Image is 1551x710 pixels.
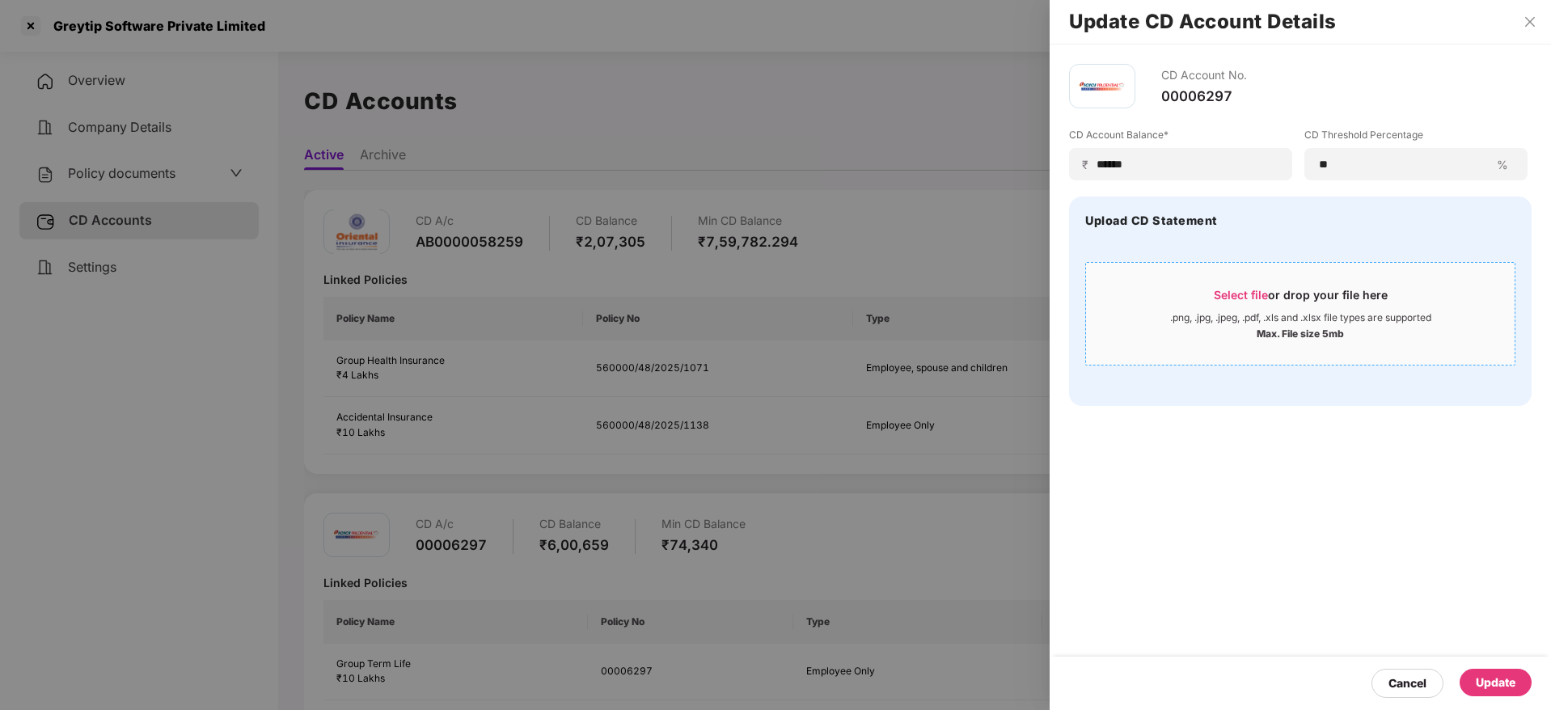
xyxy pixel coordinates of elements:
span: Select fileor drop your file here.png, .jpg, .jpeg, .pdf, .xls and .xlsx file types are supported... [1086,275,1515,353]
span: % [1490,157,1515,172]
div: Update [1476,674,1515,691]
div: Cancel [1388,674,1426,692]
button: Close [1519,15,1541,29]
div: Max. File size 5mb [1257,324,1344,340]
h4: Upload CD Statement [1085,213,1218,229]
div: or drop your file here [1214,287,1388,311]
h2: Update CD Account Details [1069,13,1532,31]
div: .png, .jpg, .jpeg, .pdf, .xls and .xlsx file types are supported [1170,311,1431,324]
img: iciciprud.png [1078,62,1126,111]
span: ₹ [1082,157,1095,172]
div: CD Account No. [1161,64,1247,87]
span: close [1524,15,1536,28]
span: Select file [1214,288,1268,302]
div: 00006297 [1161,87,1247,105]
label: CD Account Balance* [1069,128,1292,148]
label: CD Threshold Percentage [1304,128,1528,148]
